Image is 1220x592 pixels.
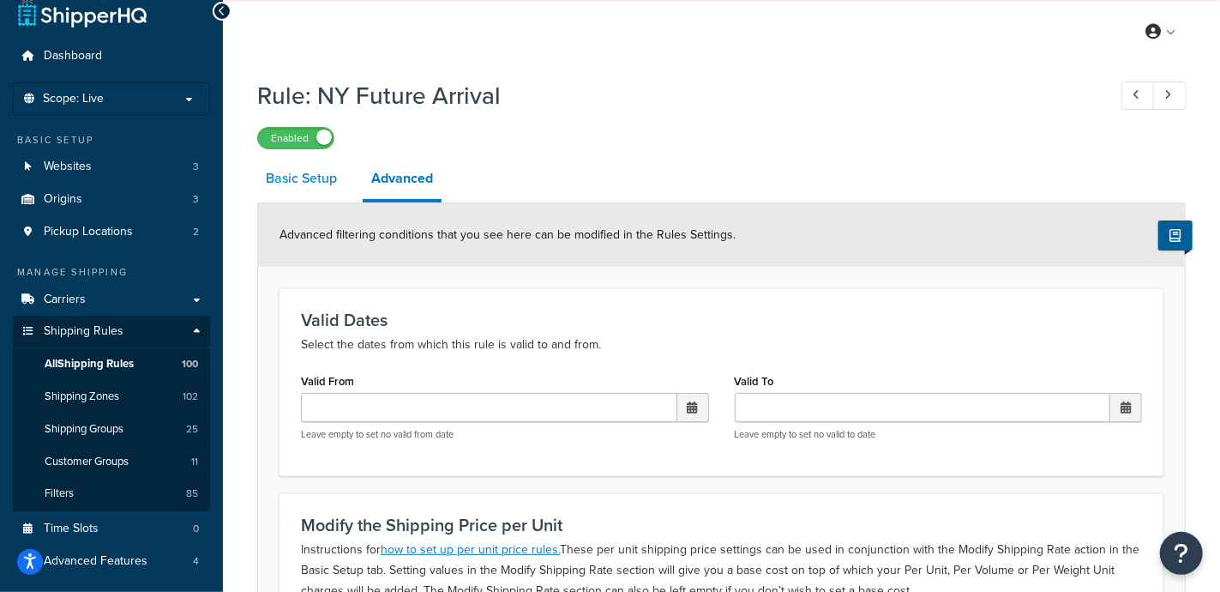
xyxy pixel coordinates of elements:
a: Advanced Features4 [13,546,210,577]
a: Previous Record [1121,82,1155,110]
a: Next Record [1153,82,1187,110]
span: Time Slots [44,522,99,536]
span: Shipping Groups [45,422,123,437]
a: Websites3 [13,151,210,183]
li: Origins [13,184,210,215]
li: Shipping Rules [13,316,210,511]
button: Show Help Docs [1158,220,1193,251]
span: Pickup Locations [44,225,133,239]
span: All Shipping Rules [45,357,134,372]
span: 3 [193,192,199,207]
label: Enabled [258,128,334,148]
p: Select the dates from which this rule is valid to and from. [301,335,1142,355]
a: Dashboard [13,40,210,72]
div: Basic Setup [13,133,210,148]
h3: Modify the Shipping Price per Unit [301,516,1142,535]
span: Origins [44,192,82,207]
span: Shipping Zones [45,390,119,404]
li: Shipping Groups [13,414,210,445]
li: Shipping Zones [13,381,210,413]
span: 100 [182,357,198,372]
a: Carriers [13,284,210,316]
span: 11 [191,455,198,469]
span: Dashboard [44,49,102,63]
span: 85 [186,486,198,501]
span: Shipping Rules [44,324,123,339]
a: Customer Groups11 [13,446,210,478]
a: Pickup Locations2 [13,216,210,248]
span: 0 [193,522,199,536]
p: Leave empty to set no valid from date [301,428,709,441]
span: 2 [193,225,199,239]
span: Carriers [44,293,86,307]
div: Manage Shipping [13,265,210,280]
li: Websites [13,151,210,183]
span: 102 [183,390,198,404]
span: 4 [193,554,199,569]
a: Shipping Groups25 [13,414,210,445]
span: 25 [186,422,198,437]
label: Valid From [301,375,354,388]
label: Valid To [735,375,774,388]
a: Shipping Rules [13,316,210,347]
a: Advanced [363,158,442,202]
a: AllShipping Rules100 [13,348,210,380]
span: Scope: Live [43,92,104,106]
p: Leave empty to set no valid to date [735,428,1143,441]
span: Customer Groups [45,455,129,469]
a: Basic Setup [257,158,346,199]
span: Advanced Features [44,554,147,569]
a: Origins3 [13,184,210,215]
span: Filters [45,486,74,501]
a: Time Slots0 [13,513,210,545]
li: Time Slots [13,513,210,545]
span: 3 [193,160,199,174]
li: Filters [13,478,210,510]
a: how to set up per unit price rules. [381,541,560,559]
li: Advanced Features [13,546,210,577]
li: Pickup Locations [13,216,210,248]
a: Filters85 [13,478,210,510]
h3: Valid Dates [301,311,1142,329]
button: Open Resource Center [1160,532,1203,575]
span: Advanced filtering conditions that you see here can be modified in the Rules Settings. [279,226,736,244]
span: Websites [44,160,92,174]
a: Shipping Zones102 [13,381,210,413]
li: Customer Groups [13,446,210,478]
h1: Rule: NY Future Arrival [257,79,1090,112]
